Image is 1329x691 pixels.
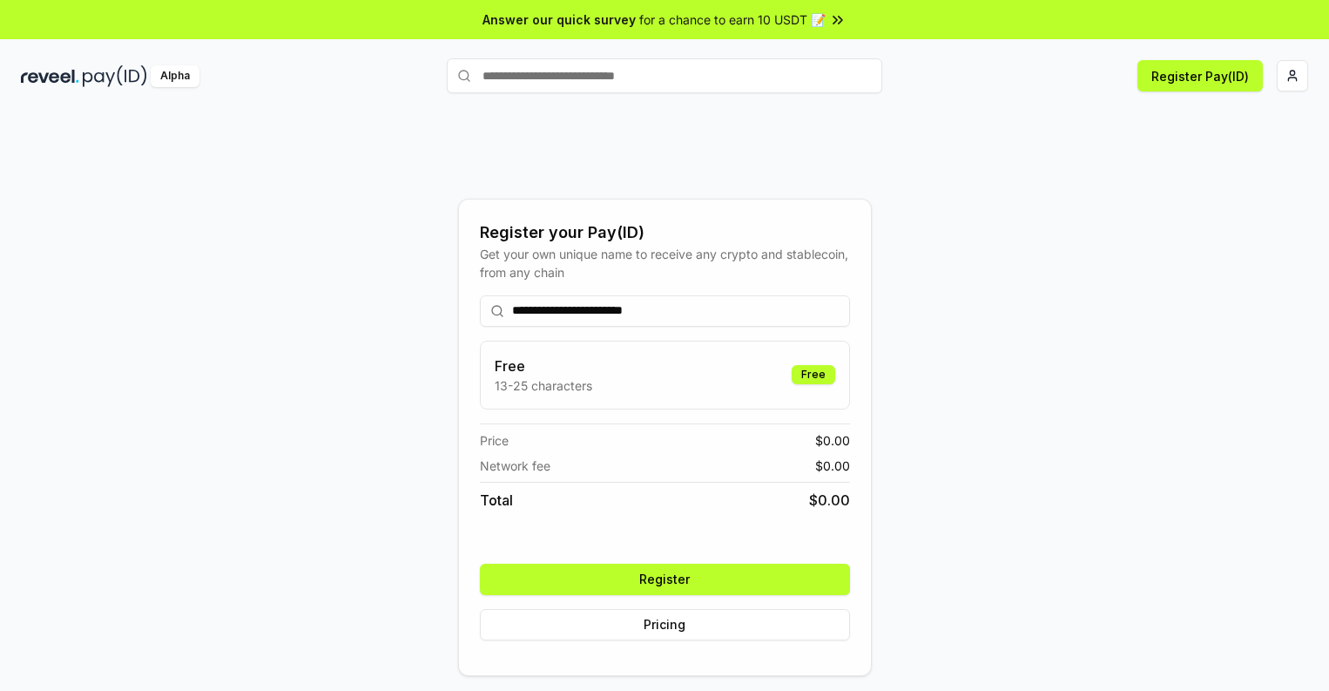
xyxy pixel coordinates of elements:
[480,490,513,511] span: Total
[480,220,850,245] div: Register your Pay(ID)
[480,457,550,475] span: Network fee
[480,564,850,595] button: Register
[815,431,850,450] span: $ 0.00
[809,490,850,511] span: $ 0.00
[792,365,835,384] div: Free
[815,457,850,475] span: $ 0.00
[480,431,509,450] span: Price
[482,10,636,29] span: Answer our quick survey
[83,65,147,87] img: pay_id
[1137,60,1263,91] button: Register Pay(ID)
[639,10,826,29] span: for a chance to earn 10 USDT 📝
[495,356,592,376] h3: Free
[480,245,850,281] div: Get your own unique name to receive any crypto and stablecoin, from any chain
[480,609,850,640] button: Pricing
[151,65,199,87] div: Alpha
[495,376,592,395] p: 13-25 characters
[21,65,79,87] img: reveel_dark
